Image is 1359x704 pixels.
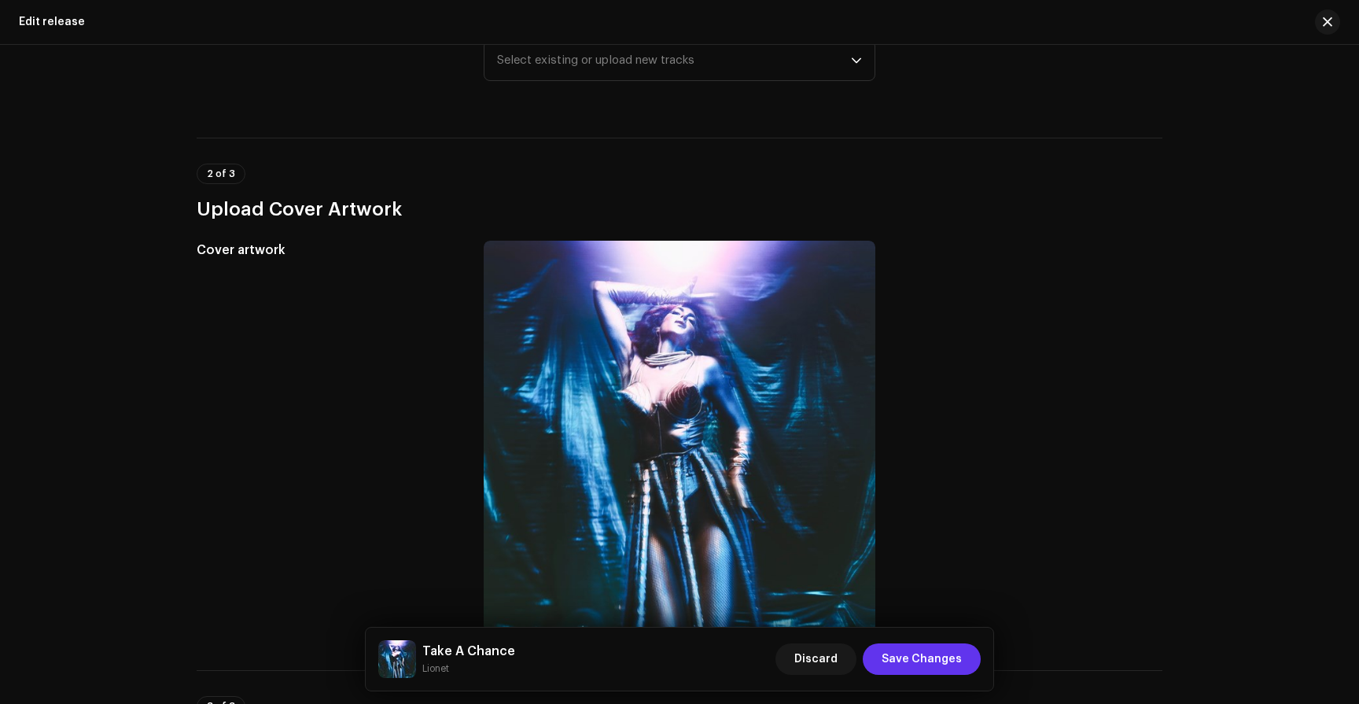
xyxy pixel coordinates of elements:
span: Save Changes [882,643,962,675]
div: dropdown trigger [851,41,862,80]
h5: Cover artwork [197,241,459,260]
button: Save Changes [863,643,981,675]
button: Discard [775,643,856,675]
img: 5fbaf69a-ed3e-47f4-8bad-3f34b20b65f6 [378,640,416,678]
h3: Upload Cover Artwork [197,197,1162,222]
small: Take A Chance [422,661,515,676]
h5: Take A Chance [422,642,515,661]
span: Discard [794,643,838,675]
span: Select existing or upload new tracks [497,41,851,80]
